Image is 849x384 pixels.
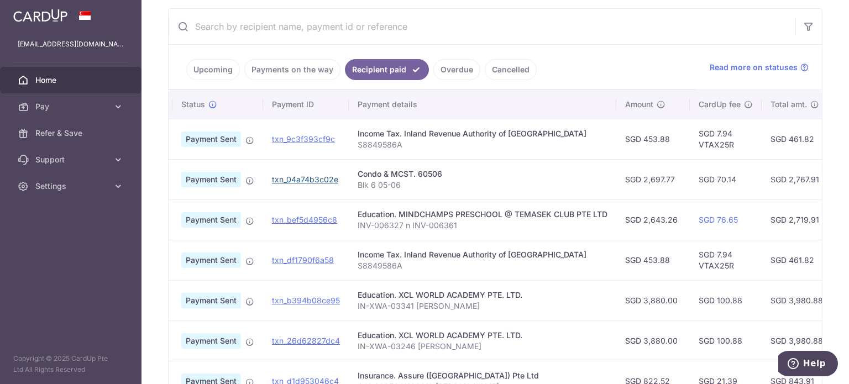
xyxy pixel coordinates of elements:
span: Pay [35,101,108,112]
a: Payments on the way [244,59,340,80]
td: SGD 2,697.77 [616,159,690,199]
a: txn_04a74b3c02e [272,175,338,184]
td: SGD 3,880.00 [616,320,690,361]
a: txn_9c3f393cf9c [272,134,335,144]
span: Home [35,75,108,86]
span: Payment Sent [181,131,241,147]
input: Search by recipient name, payment id or reference [169,9,795,44]
span: Payment Sent [181,293,241,308]
div: Condo & MCST. 60506 [358,169,607,180]
td: SGD 453.88 [616,119,690,159]
span: Status [181,99,205,110]
td: SGD 7.94 VTAX25R [690,119,762,159]
p: S8849586A [358,260,607,271]
td: SGD 3,980.88 [762,280,835,320]
span: Settings [35,181,108,192]
a: txn_df1790f6a58 [272,255,334,265]
img: CardUp [13,9,67,22]
span: Support [35,154,108,165]
span: Amount [625,99,653,110]
p: [EMAIL_ADDRESS][DOMAIN_NAME] [18,39,124,50]
td: SGD 2,643.26 [616,199,690,240]
iframe: Opens a widget where you can find more information [778,351,838,378]
a: Cancelled [485,59,537,80]
a: txn_26d62827dc4 [272,336,340,345]
span: Refer & Save [35,128,108,139]
a: SGD 76.65 [699,215,738,224]
span: Total amt. [771,99,807,110]
a: Recipient paid [345,59,429,80]
a: Upcoming [186,59,240,80]
a: Read more on statuses [710,62,809,73]
p: INV-006327 n INV-006361 [358,220,607,231]
td: SGD 461.82 [762,119,835,159]
p: IN-XWA-03246 [PERSON_NAME] [358,341,607,352]
td: SGD 100.88 [690,280,762,320]
th: Payment details [349,90,616,119]
p: S8849586A [358,139,607,150]
th: Payment ID [263,90,349,119]
td: SGD 453.88 [616,240,690,280]
div: Education. MINDCHAMPS PRESCHOOL @ TEMASEK CLUB PTE LTD [358,209,607,220]
p: Blk 6 05-06 [358,180,607,191]
div: Income Tax. Inland Revenue Authority of [GEOGRAPHIC_DATA] [358,128,607,139]
a: txn_b394b08ce95 [272,296,340,305]
div: Insurance. Assure ([GEOGRAPHIC_DATA]) Pte Ltd [358,370,607,381]
p: IN-XWA-03341 [PERSON_NAME] [358,301,607,312]
td: SGD 461.82 [762,240,835,280]
td: SGD 2,719.91 [762,199,835,240]
span: Payment Sent [181,253,241,268]
a: txn_bef5d4956c8 [272,215,337,224]
td: SGD 7.94 VTAX25R [690,240,762,280]
span: Payment Sent [181,212,241,228]
a: Overdue [433,59,480,80]
td: SGD 3,980.88 [762,320,835,361]
td: SGD 2,767.91 [762,159,835,199]
div: Education. XCL WORLD ACADEMY PTE. LTD. [358,330,607,341]
div: Income Tax. Inland Revenue Authority of [GEOGRAPHIC_DATA] [358,249,607,260]
span: Read more on statuses [710,62,798,73]
span: Payment Sent [181,172,241,187]
td: SGD 100.88 [690,320,762,361]
td: SGD 3,880.00 [616,280,690,320]
span: CardUp fee [699,99,741,110]
div: Education. XCL WORLD ACADEMY PTE. LTD. [358,290,607,301]
td: SGD 70.14 [690,159,762,199]
span: Payment Sent [181,333,241,349]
